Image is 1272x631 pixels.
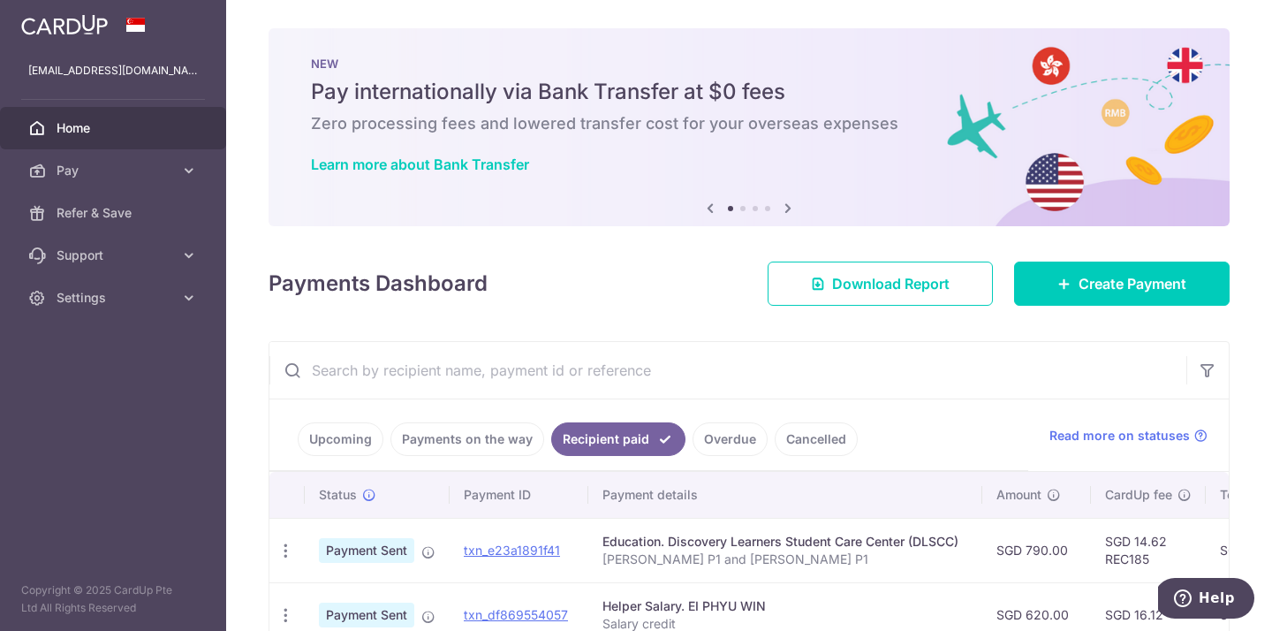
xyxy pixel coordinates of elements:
[319,486,357,504] span: Status
[311,113,1187,134] h6: Zero processing fees and lowered transfer cost for your overseas expenses
[57,247,173,264] span: Support
[1105,486,1172,504] span: CardUp fee
[57,119,173,137] span: Home
[298,422,383,456] a: Upcoming
[832,273,950,294] span: Download Report
[319,603,414,627] span: Payment Sent
[602,533,968,551] div: Education. Discovery Learners Student Care Center (DLSCC)
[693,422,768,456] a: Overdue
[602,551,968,568] p: [PERSON_NAME] P1 and [PERSON_NAME] P1
[602,597,968,615] div: Helper Salary. EI PHYU WIN
[464,607,568,622] a: txn_df869554057
[588,472,982,518] th: Payment details
[269,342,1186,399] input: Search by recipient name, payment id or reference
[319,538,414,563] span: Payment Sent
[450,472,588,518] th: Payment ID
[28,62,198,80] p: [EMAIL_ADDRESS][DOMAIN_NAME]
[311,57,1187,71] p: NEW
[21,14,108,35] img: CardUp
[996,486,1041,504] span: Amount
[57,204,173,222] span: Refer & Save
[269,28,1230,226] img: Bank transfer banner
[311,156,529,173] a: Learn more about Bank Transfer
[768,262,993,306] a: Download Report
[57,289,173,307] span: Settings
[311,78,1187,106] h5: Pay internationally via Bank Transfer at $0 fees
[1079,273,1186,294] span: Create Payment
[551,422,685,456] a: Recipient paid
[1091,518,1206,582] td: SGD 14.62 REC185
[464,543,560,558] a: txn_e23a1891f41
[269,268,488,300] h4: Payments Dashboard
[1014,262,1230,306] a: Create Payment
[982,518,1091,582] td: SGD 790.00
[1158,578,1254,622] iframe: Opens a widget where you can find more information
[1049,427,1208,445] a: Read more on statuses
[775,422,858,456] a: Cancelled
[390,422,544,456] a: Payments on the way
[57,162,173,179] span: Pay
[1049,427,1190,445] span: Read more on statuses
